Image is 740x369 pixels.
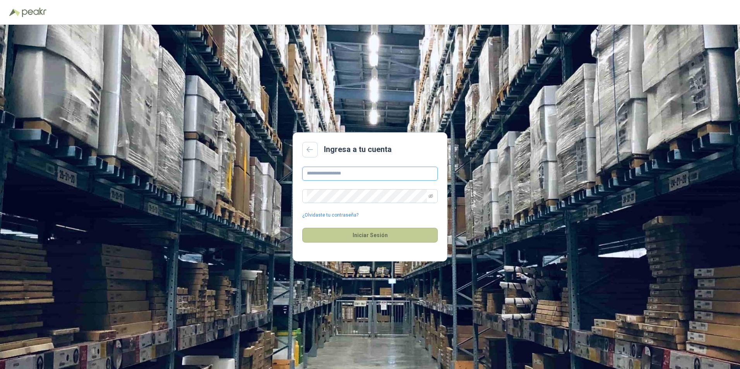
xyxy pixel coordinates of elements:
span: eye-invisible [428,194,433,198]
img: Logo [9,9,20,16]
a: ¿Olvidaste tu contraseña? [302,212,358,219]
img: Peakr [22,8,46,17]
h2: Ingresa a tu cuenta [324,143,392,155]
button: Iniciar Sesión [302,228,438,243]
